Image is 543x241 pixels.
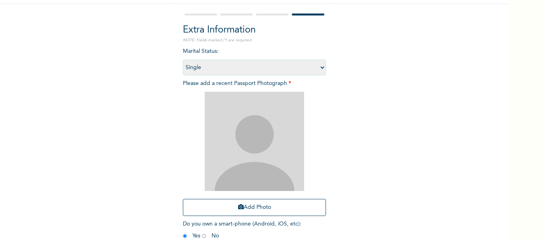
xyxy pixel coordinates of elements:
[183,37,326,43] p: NOTE: Fields marked (*) are required
[183,221,301,239] span: Do you own a smart-phone (Android, iOS, etc) : Yes No
[205,92,304,191] img: Crop
[183,48,326,70] span: Marital Status :
[183,81,326,220] span: Please add a recent Passport Photograph
[183,199,326,216] button: Add Photo
[183,23,326,37] h2: Extra Information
